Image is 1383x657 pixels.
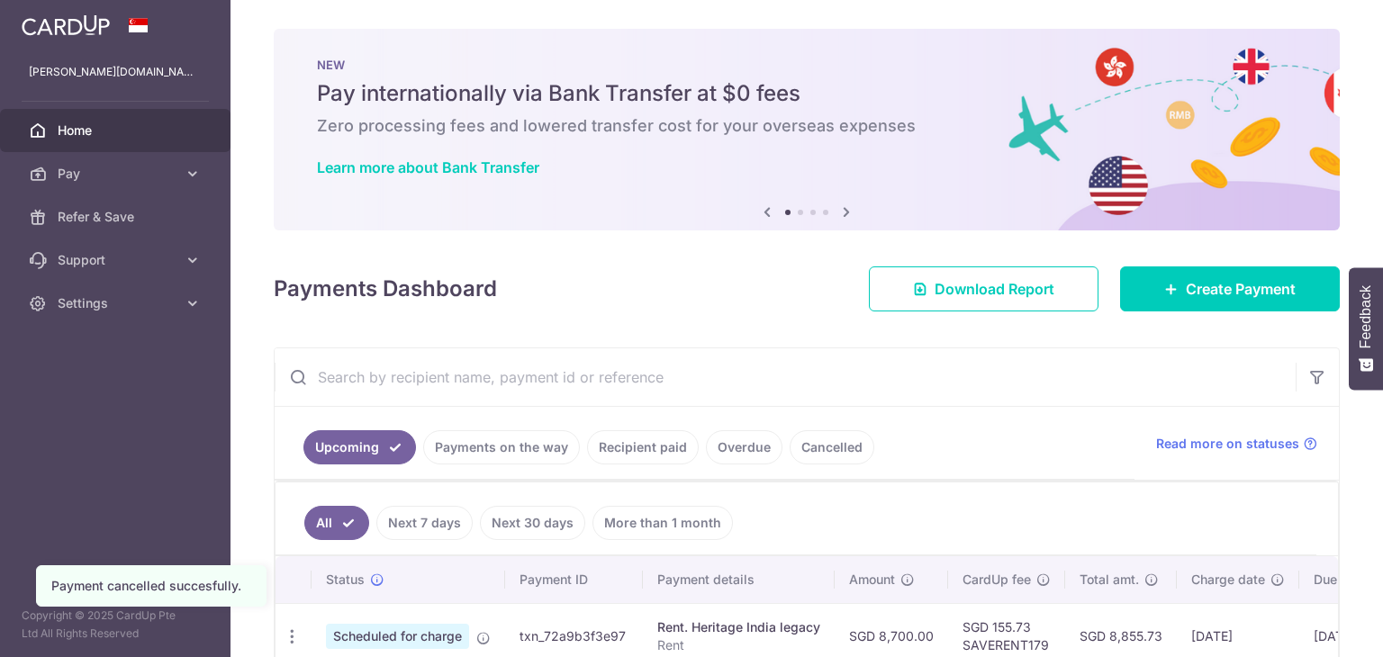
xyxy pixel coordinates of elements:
span: Refer & Save [58,208,176,226]
a: Next 30 days [480,506,585,540]
img: CardUp [22,14,110,36]
a: Read more on statuses [1156,435,1317,453]
span: Due date [1314,571,1368,589]
a: More than 1 month [592,506,733,540]
button: Feedback - Show survey [1349,267,1383,390]
span: Download Report [935,278,1054,300]
th: Payment ID [505,556,643,603]
p: NEW [317,58,1297,72]
a: Payments on the way [423,430,580,464]
iframe: Opens a widget where you can find more information [1268,603,1365,648]
input: Search by recipient name, payment id or reference [275,348,1296,406]
h6: Zero processing fees and lowered transfer cost for your overseas expenses [317,115,1297,137]
a: Next 7 days [376,506,473,540]
span: Total amt. [1080,571,1139,589]
h5: Pay internationally via Bank Transfer at $0 fees [317,79,1297,108]
a: Recipient paid [587,430,699,464]
span: Status [326,571,365,589]
div: Rent. Heritage India legacy [657,618,820,636]
span: Read more on statuses [1156,435,1299,453]
p: [PERSON_NAME][DOMAIN_NAME][EMAIL_ADDRESS][DOMAIN_NAME] [29,63,202,81]
img: Bank transfer banner [274,29,1340,230]
p: Rent [657,636,820,654]
a: Create Payment [1120,266,1340,311]
span: Settings [58,294,176,312]
a: Learn more about Bank Transfer [317,158,539,176]
span: Scheduled for charge [326,624,469,649]
span: Feedback [1358,285,1374,348]
a: Download Report [869,266,1098,311]
a: All [304,506,369,540]
span: Create Payment [1186,278,1296,300]
span: Charge date [1191,571,1265,589]
span: Amount [849,571,895,589]
div: Payment cancelled succesfully. [51,577,251,595]
span: CardUp fee [963,571,1031,589]
th: Payment details [643,556,835,603]
span: Home [58,121,176,139]
a: Cancelled [790,430,874,464]
a: Upcoming [303,430,416,464]
h4: Payments Dashboard [274,273,497,305]
span: Support [58,251,176,269]
span: Pay [58,165,176,183]
a: Overdue [706,430,782,464]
